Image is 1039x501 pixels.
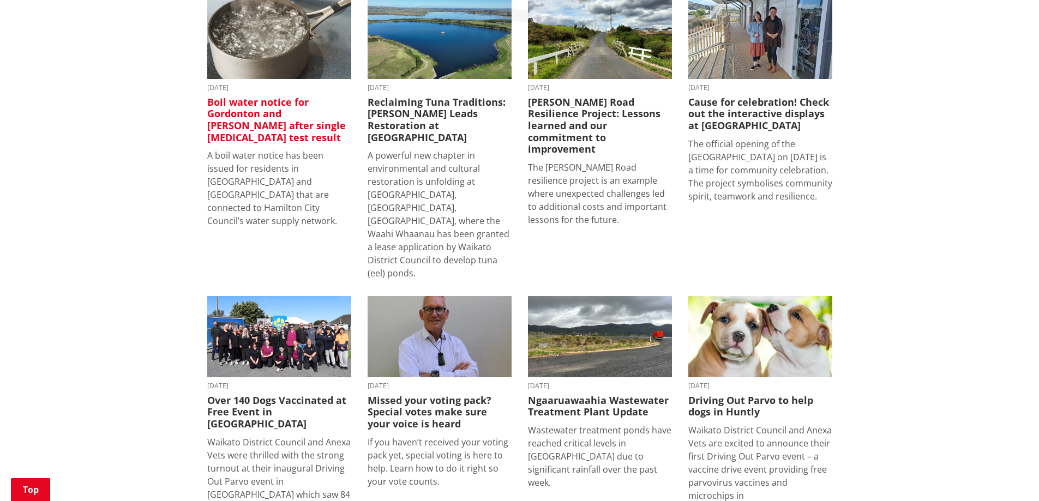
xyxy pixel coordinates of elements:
time: [DATE] [207,383,351,389]
a: Top [11,478,50,501]
h3: Boil water notice for Gordonton and [PERSON_NAME] after single [MEDICAL_DATA] test result [207,96,351,143]
img: 554642373_1205075598320060_7014791421243316406_n [207,296,351,377]
time: [DATE] [688,383,832,389]
p: A powerful new chapter in environmental and cultural restoration is unfolding at [GEOGRAPHIC_DATA... [368,149,512,280]
h3: Missed your voting pack? Special votes make sure your voice is heard [368,395,512,430]
a: [DATE] Missed your voting pack? Special votes make sure your voice is heard If you haven’t receiv... [368,296,512,487]
h3: Over 140 Dogs Vaccinated at Free Event in [GEOGRAPHIC_DATA] [207,395,351,430]
iframe: Messenger Launcher [989,455,1028,494]
time: [DATE] [368,383,512,389]
p: Wastewater treatment ponds have reached critical levels in [GEOGRAPHIC_DATA] due to significant r... [528,424,672,489]
p: If you haven’t received your voting pack yet, special voting is here to help. Learn how to do it ... [368,436,512,488]
time: [DATE] [207,84,351,91]
time: [DATE] [688,84,832,91]
h3: Ngaaruawaahia Wastewater Treatment Plant Update [528,395,672,418]
h3: Reclaiming Tuna Traditions: [PERSON_NAME] Leads Restoration at [GEOGRAPHIC_DATA] [368,96,512,143]
h3: [PERSON_NAME] Road Resilience Project: Lessons learned and our commitment to improvement [528,96,672,155]
h3: Driving Out Parvo to help dogs in Huntly [688,395,832,418]
img: Craig Hobbs [368,296,512,377]
time: [DATE] [528,383,672,389]
h3: Cause for celebration! Check out the interactive displays at [GEOGRAPHIC_DATA] [688,96,832,132]
time: [DATE] [528,84,672,91]
a: Water pump at Ngaaruawaahia wastewater treatment plant [DATE] Ngaaruawaahia Wastewater Treatment ... [528,296,672,489]
img: 5 (5) [688,296,832,377]
p: The [PERSON_NAME] Road resilience project is an example where unexpected challenges led to additi... [528,161,672,226]
p: A boil water notice has been issued for residents in [GEOGRAPHIC_DATA] and [GEOGRAPHIC_DATA] that... [207,149,351,227]
img: waster-water-treatment-plant-pump [528,296,672,377]
p: The official opening of the [GEOGRAPHIC_DATA] on [DATE] is a time for community celebration. The ... [688,137,832,203]
time: [DATE] [368,84,512,91]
